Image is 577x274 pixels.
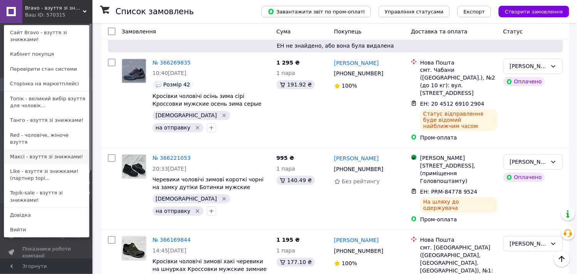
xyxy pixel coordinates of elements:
[420,66,497,97] div: смт. Чабани ([GEOGRAPHIC_DATA].), №2 (до 10 кг): вул. [STREET_ADDRESS]
[4,113,89,128] a: Танго - взуття зі знижками!
[333,68,385,79] div: [PHONE_NUMBER]
[420,189,477,195] span: ЕН: PRM-84778 9524
[510,158,547,166] div: ИРА
[503,28,523,35] span: Статус
[420,198,497,213] div: На шляху до одержувача
[153,177,264,206] a: Черевики чоловічі зимові короткі чорні на замку дутіки Ботинки мужские зимние короткие черные на ...
[195,208,201,214] svg: Видалити мітку
[385,9,444,15] span: Управління статусами
[4,128,89,149] a: Red - чоловіче, жіноче взуття
[4,91,89,113] a: Топік - великий вибір взуття для чоловік...
[277,80,315,90] div: 191.92 ₴
[153,60,191,66] a: № 366269835
[499,6,569,17] button: Створити замовлення
[153,70,186,76] span: 10:40[DATE]
[277,237,300,243] span: 1 195 ₴
[4,149,89,164] a: Максі - взуття зі знижками!
[153,93,262,115] a: Кросівки чоловічі осінь зима сірі Кроссовки мужские осень зима серые (Код: Б3621тк)
[420,216,497,224] div: Пром-оплата
[379,6,450,17] button: Управління статусами
[122,155,146,179] img: Фото товару
[510,62,547,71] div: ИРА
[156,196,217,202] span: [DEMOGRAPHIC_DATA]
[122,28,156,35] span: Замовлення
[420,134,497,142] div: Пром-оплата
[420,101,485,107] span: ЕН: 20 4512 6910 2904
[277,70,295,76] span: 1 пара
[411,28,468,35] span: Доставка та оплата
[334,28,362,35] span: Покупець
[342,261,357,267] span: 100%
[420,154,497,162] div: [PERSON_NAME]
[4,223,89,237] a: Вийти
[122,59,146,83] a: Фото товару
[156,208,191,214] span: на отправку
[277,28,291,35] span: Cума
[333,164,385,175] div: [PHONE_NUMBER]
[22,246,71,259] span: Показники роботи компанії
[277,176,315,185] div: 140.49 ₴
[122,59,146,83] img: Фото товару
[4,186,89,207] a: Topik-sale - взуття зі знижками!
[277,166,295,172] span: 1 пара
[195,125,201,131] svg: Видалити мітку
[420,110,497,131] div: Статус відправлення буде відомий найближчим часом
[221,113,227,119] svg: Видалити мітку
[505,9,563,15] span: Створити замовлення
[25,5,83,12] span: Bravo - взуття зі знижками!
[458,6,491,17] button: Експорт
[420,236,497,244] div: Нова Пошта
[334,155,379,163] a: [PERSON_NAME]
[4,208,89,223] a: Довідка
[111,42,560,50] span: ЕН не знайдено, або вона була видалена
[277,60,300,66] span: 1 295 ₴
[503,77,545,86] div: Оплачено
[277,248,295,254] span: 1 пара
[153,155,191,161] a: № 366221053
[156,113,217,119] span: [DEMOGRAPHIC_DATA]
[554,251,570,267] button: Наверх
[277,258,315,267] div: 177.10 ₴
[4,25,89,47] a: Сайт Bravo - взуття зі знижками!
[334,237,379,244] a: [PERSON_NAME]
[503,173,545,182] div: Оплачено
[221,196,227,202] svg: Видалити мітку
[277,155,294,161] span: 995 ₴
[153,237,191,243] a: № 366169844
[25,12,57,18] div: Ваш ID: 570315
[153,166,186,172] span: 20:33[DATE]
[4,62,89,76] a: Перевірити стан системи
[4,76,89,91] a: Сторінка на маркетплейсі
[333,246,385,257] div: [PHONE_NUMBER]
[156,125,191,131] span: на отправку
[464,9,485,15] span: Експорт
[153,248,186,254] span: 14:45[DATE]
[122,237,146,261] img: Фото товару
[342,83,357,89] span: 100%
[163,82,190,88] span: Розмір 42
[268,8,365,15] span: Завантажити звіт по пром-оплаті
[491,8,569,14] a: Створити замовлення
[116,7,194,16] h1: Список замовлень
[334,59,379,67] a: [PERSON_NAME]
[4,164,89,186] a: Like - взуття зі знижками! (партнер topi...
[342,179,380,185] span: Без рейтингу
[4,47,89,61] a: Кабінет покупця
[510,240,547,248] div: АНЯ
[420,59,497,66] div: Нова Пошта
[262,6,371,17] button: Завантажити звіт по пром-оплаті
[156,82,162,88] img: :speech_balloon:
[420,162,497,185] div: [STREET_ADDRESS], (приміщення Головпоштамту)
